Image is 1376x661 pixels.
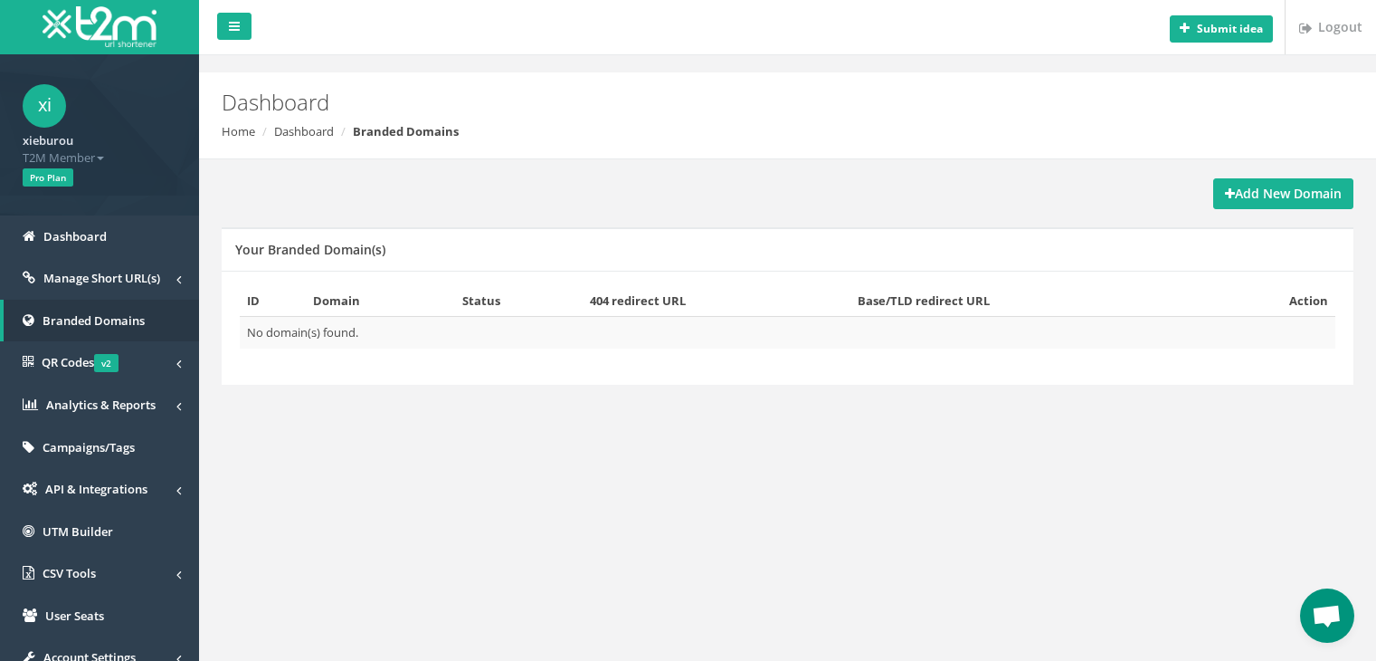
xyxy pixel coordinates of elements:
[1213,178,1353,209] a: Add New Domain
[43,312,145,329] span: Branded Domains
[1170,15,1273,43] button: Submit idea
[850,285,1206,317] th: Base/TLD redirect URL
[1300,589,1354,643] a: Open chat
[43,439,135,455] span: Campaigns/Tags
[235,243,385,256] h5: Your Branded Domain(s)
[222,123,255,139] a: Home
[583,285,850,317] th: 404 redirect URL
[455,285,583,317] th: Status
[23,168,73,187] span: Pro Plan
[222,91,1161,114] h2: Dashboard
[23,84,66,128] span: xi
[306,285,455,317] th: Domain
[1225,185,1342,202] strong: Add New Domain
[353,123,459,139] strong: Branded Domains
[274,123,334,139] a: Dashboard
[43,565,96,581] span: CSV Tools
[23,128,176,166] a: xieburou T2M Member
[240,285,306,317] th: ID
[1206,285,1335,317] th: Action
[46,397,156,413] span: Analytics & Reports
[43,228,107,244] span: Dashboard
[43,6,157,47] img: T2M
[43,270,160,286] span: Manage Short URL(s)
[240,317,1335,349] td: No domain(s) found.
[43,523,113,540] span: UTM Builder
[42,354,119,370] span: QR Codes
[45,608,104,624] span: User Seats
[23,149,176,167] span: T2M Member
[94,354,119,372] span: v2
[23,132,73,148] strong: xieburou
[1197,21,1263,36] b: Submit idea
[45,481,147,497] span: API & Integrations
